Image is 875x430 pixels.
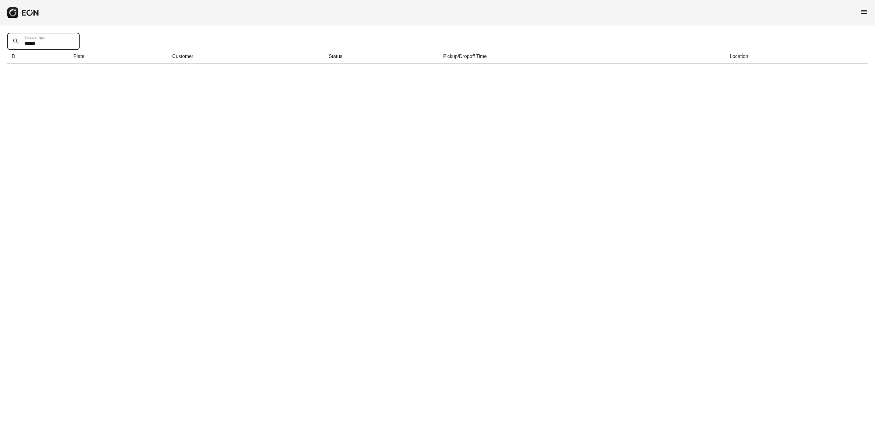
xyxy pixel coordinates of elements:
th: ID [7,50,70,63]
span: menu [860,8,868,15]
th: Pickup/Dropoff Time [440,50,727,63]
th: Location [727,50,868,63]
th: Customer [169,50,326,63]
label: Search Trips [24,35,45,40]
th: Plate [70,50,169,63]
th: Status [326,50,440,63]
